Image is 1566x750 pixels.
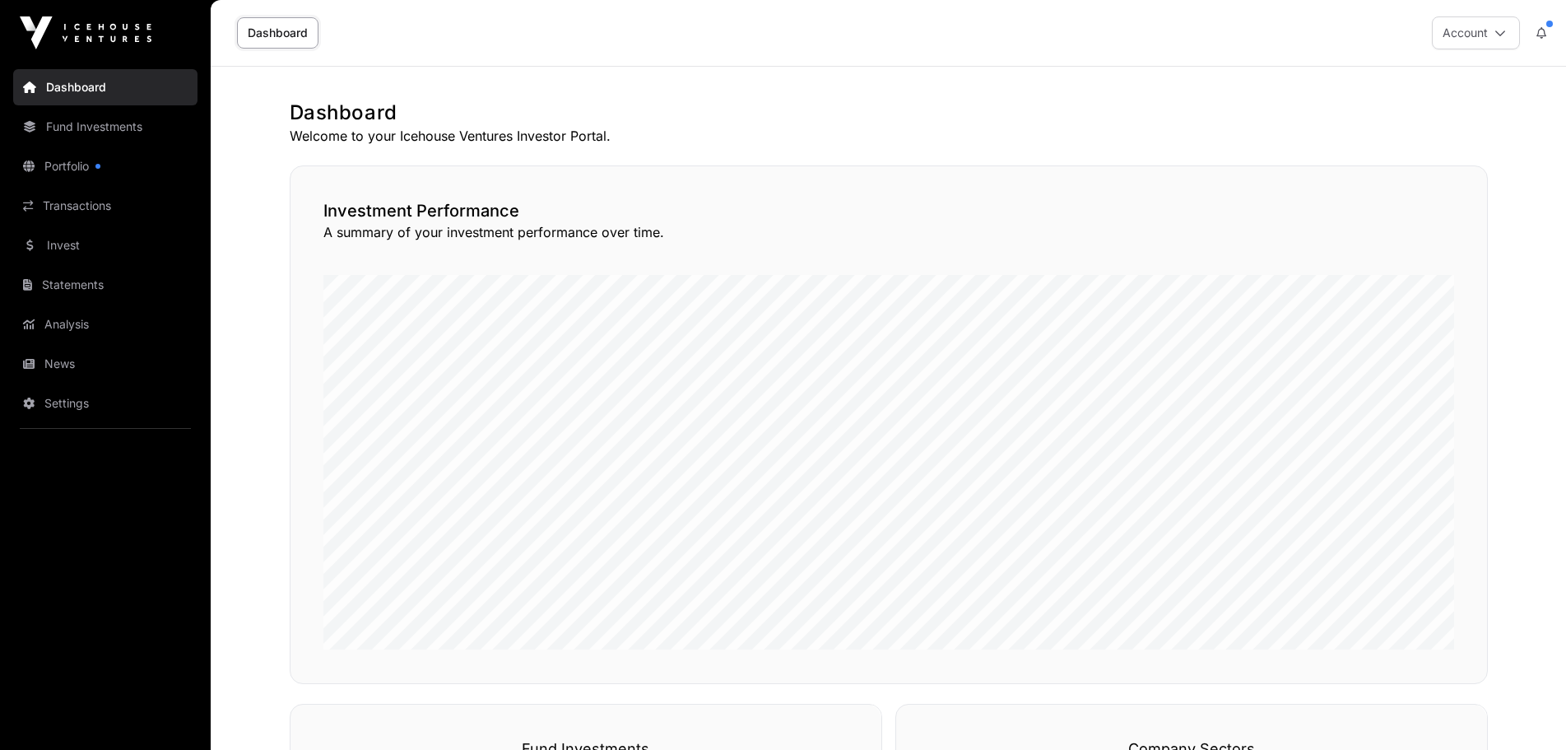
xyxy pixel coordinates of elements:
a: Invest [13,227,197,263]
a: Dashboard [13,69,197,105]
h1: Dashboard [290,100,1488,126]
button: Account [1432,16,1520,49]
a: Analysis [13,306,197,342]
h2: Investment Performance [323,199,1454,222]
a: Statements [13,267,197,303]
p: Welcome to your Icehouse Ventures Investor Portal. [290,126,1488,146]
a: Dashboard [237,17,318,49]
a: News [13,346,197,382]
iframe: Chat Widget [1484,671,1566,750]
a: Fund Investments [13,109,197,145]
a: Settings [13,385,197,422]
a: Portfolio [13,148,197,184]
p: A summary of your investment performance over time. [323,222,1454,242]
a: Transactions [13,188,197,224]
img: Icehouse Ventures Logo [20,16,151,49]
